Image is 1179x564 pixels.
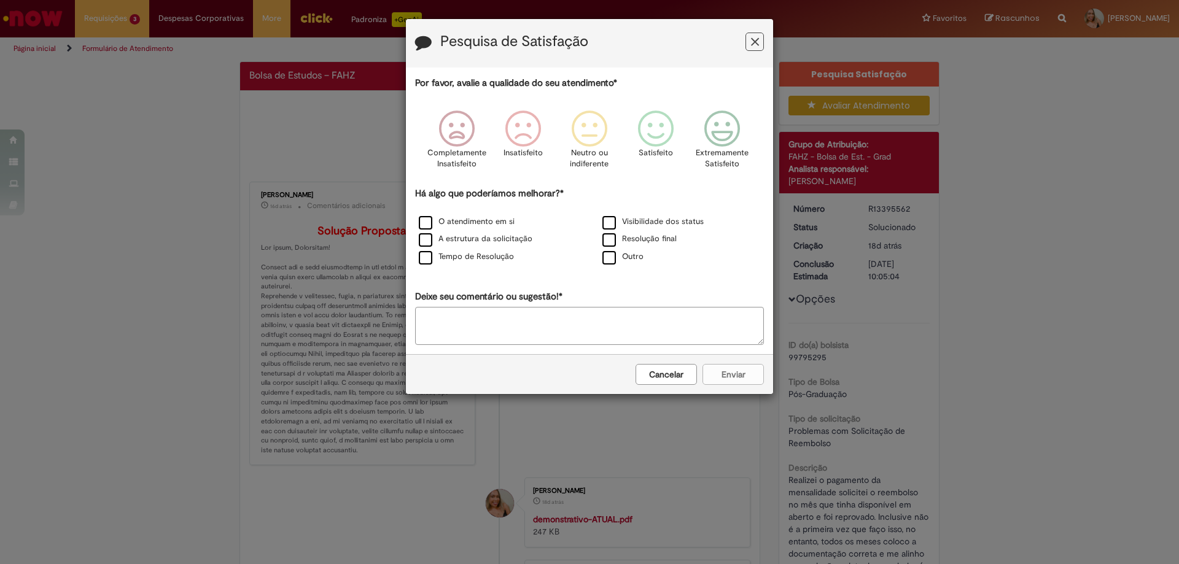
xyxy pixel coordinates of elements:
[415,187,764,266] div: Há algo que poderíamos melhorar?*
[419,251,514,263] label: Tempo de Resolução
[639,147,673,159] p: Satisfeito
[602,233,677,245] label: Resolução final
[427,147,486,170] p: Completamente Insatisfeito
[415,290,562,303] label: Deixe seu comentário ou sugestão!*
[625,101,687,185] div: Satisfeito
[636,364,697,385] button: Cancelar
[602,216,704,228] label: Visibilidade dos status
[419,216,515,228] label: O atendimento em si
[602,251,644,263] label: Outro
[425,101,488,185] div: Completamente Insatisfeito
[419,233,532,245] label: A estrutura da solicitação
[415,77,617,90] label: Por favor, avalie a qualidade do seu atendimento*
[492,101,554,185] div: Insatisfeito
[567,147,612,170] p: Neutro ou indiferente
[504,147,543,159] p: Insatisfeito
[691,101,753,185] div: Extremamente Satisfeito
[696,147,749,170] p: Extremamente Satisfeito
[558,101,621,185] div: Neutro ou indiferente
[440,34,588,50] label: Pesquisa de Satisfação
